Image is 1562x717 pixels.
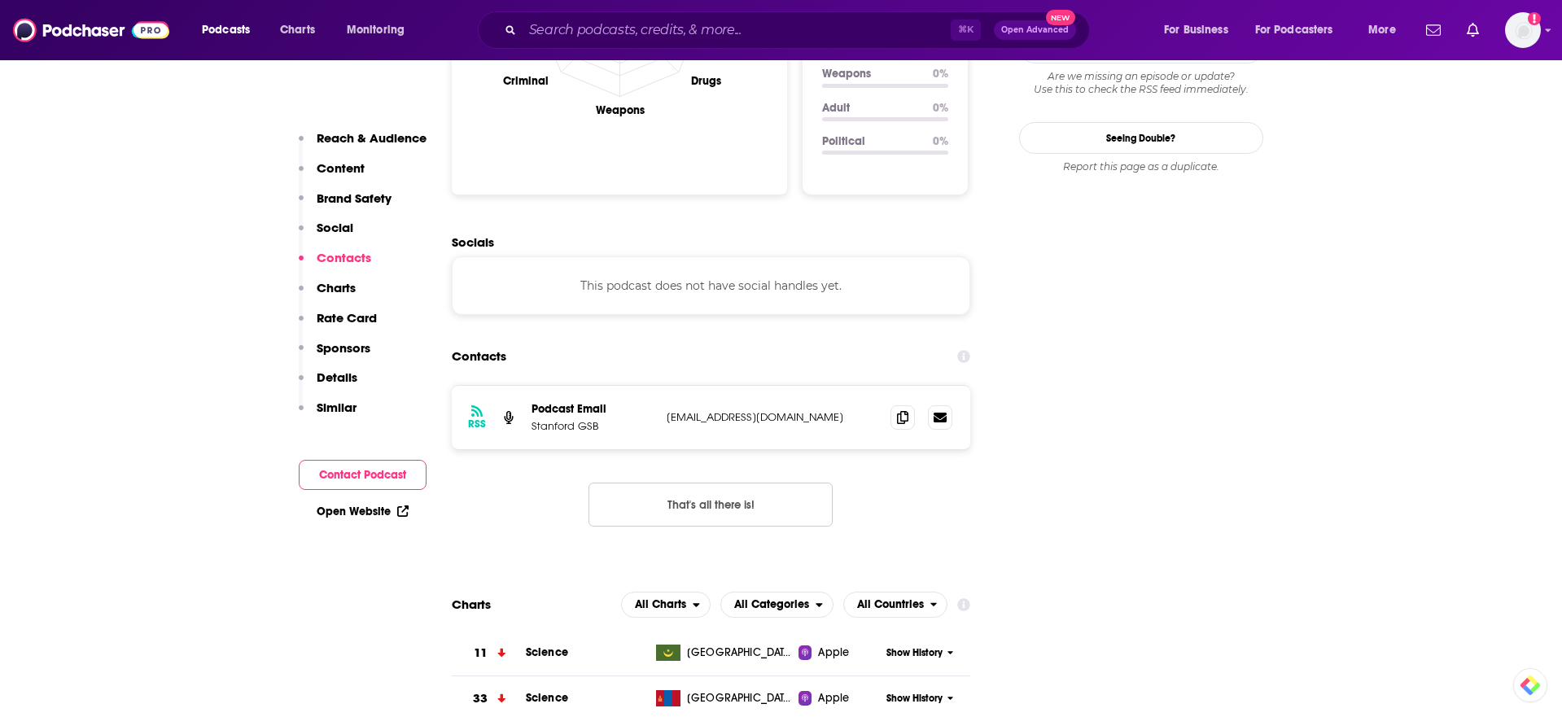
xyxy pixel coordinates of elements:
h3: RSS [468,418,486,431]
div: This podcast does not have social handles yet. [452,256,971,315]
span: New [1046,10,1075,25]
text: Criminal [502,74,548,88]
svg: Add a profile image [1528,12,1541,25]
p: Stanford GSB [532,419,654,433]
span: All Charts [635,599,686,610]
a: 11 [452,631,526,675]
p: Podcast Email [532,402,654,416]
span: Apple [818,645,849,661]
span: All Countries [857,599,924,610]
p: Adult [822,101,920,115]
span: Podcasts [202,19,250,42]
p: 0 % [933,134,948,148]
img: Podchaser - Follow, Share and Rate Podcasts [13,15,169,46]
span: Monitoring [347,19,405,42]
button: open menu [843,592,948,618]
p: Similar [317,400,357,415]
p: Charts [317,280,356,295]
button: Details [299,369,357,400]
button: Show History [881,692,959,706]
button: Show profile menu [1505,12,1541,48]
span: Show History [886,692,943,706]
button: open menu [621,592,711,618]
h3: 11 [474,644,488,662]
span: Charts [280,19,315,42]
button: Similar [299,400,357,430]
text: Weapons [595,103,644,117]
span: Mongolia [687,690,793,706]
a: Science [526,691,568,705]
span: Logged in as zhopson [1505,12,1541,48]
h2: Categories [720,592,834,618]
span: For Business [1164,19,1228,42]
h2: Contacts [452,341,506,372]
p: [EMAIL_ADDRESS][DOMAIN_NAME] [667,410,878,424]
p: Weapons [822,67,920,81]
button: open menu [1357,17,1416,43]
button: Contacts [299,250,371,280]
a: Apple [799,690,881,706]
p: Reach & Audience [317,130,427,146]
button: Charts [299,280,356,310]
span: Show History [886,646,943,660]
p: 0 % [933,101,948,115]
p: Sponsors [317,340,370,356]
span: More [1368,19,1396,42]
a: [GEOGRAPHIC_DATA] [650,645,799,661]
a: Show notifications dropdown [1460,16,1485,44]
p: Content [317,160,365,176]
span: For Podcasters [1255,19,1333,42]
button: Content [299,160,365,190]
div: Are we missing an episode or update? Use this to check the RSS feed immediately. [1019,70,1263,96]
text: Drugs [691,74,721,88]
p: Details [317,369,357,385]
button: Social [299,220,353,250]
a: Charts [269,17,325,43]
button: open menu [1245,17,1357,43]
a: Show notifications dropdown [1420,16,1447,44]
div: Search podcasts, credits, & more... [493,11,1105,49]
button: open menu [335,17,426,43]
p: 0 % [933,67,948,81]
button: open menu [720,592,834,618]
button: Nothing here. [588,483,833,527]
h2: Countries [843,592,948,618]
button: Reach & Audience [299,130,427,160]
span: ⌘ K [951,20,981,41]
p: Brand Safety [317,190,392,206]
h2: Charts [452,597,491,612]
button: Contact Podcast [299,460,427,490]
a: Seeing Double? [1019,122,1263,154]
button: Rate Card [299,310,377,340]
button: Show History [881,646,959,660]
span: Mauritania [687,645,793,661]
p: Social [317,220,353,235]
input: Search podcasts, credits, & more... [523,17,951,43]
button: open menu [1153,17,1249,43]
h2: Socials [452,234,971,250]
a: Open Website [317,505,409,518]
div: Report this page as a duplicate. [1019,160,1263,173]
img: User Profile [1505,12,1541,48]
button: Brand Safety [299,190,392,221]
button: open menu [190,17,271,43]
span: Apple [818,690,849,706]
button: Open AdvancedNew [994,20,1076,40]
p: Contacts [317,250,371,265]
h2: Platforms [621,592,711,618]
p: Rate Card [317,310,377,326]
button: Sponsors [299,340,370,370]
p: Political [822,134,920,148]
h3: 33 [473,689,488,708]
span: All Categories [734,599,809,610]
a: [GEOGRAPHIC_DATA] [650,690,799,706]
a: Apple [799,645,881,661]
span: Open Advanced [1001,26,1069,34]
a: Science [526,645,568,659]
